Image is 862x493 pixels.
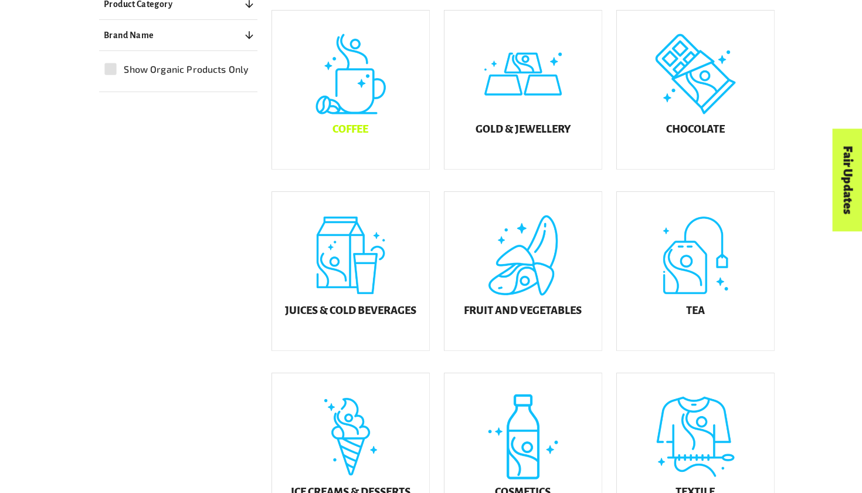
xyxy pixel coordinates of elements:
[616,10,775,170] a: Chocolate
[666,124,725,136] h5: Chocolate
[444,10,602,170] a: Gold & Jewellery
[686,305,705,317] h5: Tea
[285,305,416,317] h5: Juices & Cold Beverages
[464,305,582,317] h5: Fruit and Vegetables
[332,124,368,136] h5: Coffee
[444,191,602,351] a: Fruit and Vegetables
[272,191,430,351] a: Juices & Cold Beverages
[476,124,571,136] h5: Gold & Jewellery
[616,191,775,351] a: Tea
[272,10,430,170] a: Coffee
